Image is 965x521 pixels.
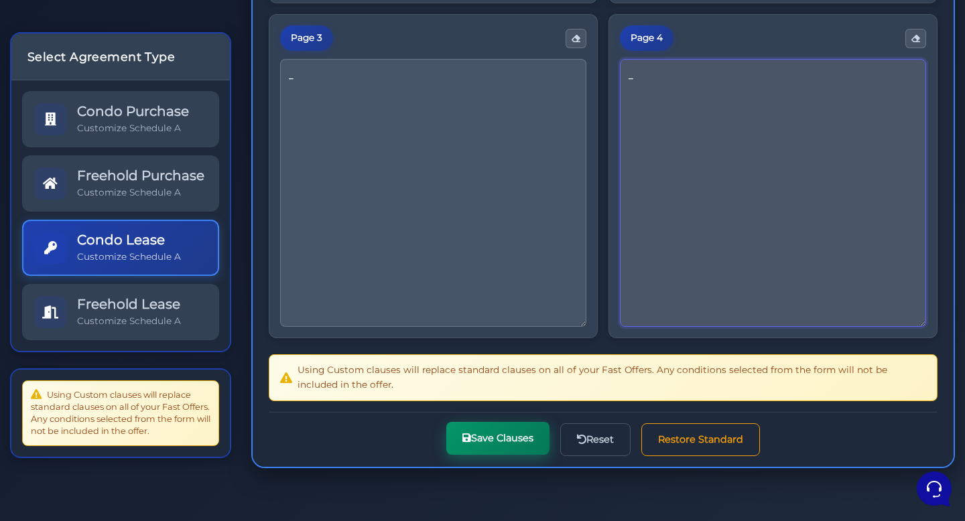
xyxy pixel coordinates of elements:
button: Help [175,398,257,429]
a: Condo Lease Customize Schedule A [22,220,219,276]
div: Page 3 [280,25,333,51]
p: Customize Schedule A [77,250,181,263]
a: Freehold Purchase Customize Schedule A [22,155,219,212]
button: Home [11,398,93,429]
p: Customize Schedule A [77,122,189,135]
p: Messages [115,417,153,429]
p: Customize Schedule A [77,315,181,327]
div: Page 4 [620,25,673,51]
div: Using Custom clauses will replace standard clauses on all of your Fast Offers. Any conditions sel... [22,380,219,446]
a: See all [216,75,247,86]
p: Home [40,417,63,429]
iframe: Customerly Messenger Launcher [914,469,954,509]
p: Customize Schedule A [77,186,204,199]
img: dark [43,96,70,123]
span: Find an Answer [21,188,91,198]
button: Save Clauses [446,422,550,455]
h5: Condo Purchase [77,103,189,119]
a: Condo Purchase Customize Schedule A [22,91,219,147]
img: dark [21,96,48,123]
h5: Freehold Purchase [77,167,204,183]
a: Open Help Center [167,188,247,198]
div: Using Custom clauses will replace standard clauses on all of your Fast Offers. Any conditions sel... [269,354,938,401]
span: Your Conversations [21,75,109,86]
button: Restore Standard [641,423,760,456]
span: Start a Conversation [96,142,188,153]
p: Help [208,417,225,429]
a: Freehold Lease Customize Schedule A [22,284,219,340]
h2: Hello [PERSON_NAME] 👋 [11,11,225,54]
input: Search for an Article... [30,216,219,230]
h5: Freehold Lease [77,296,181,312]
h5: Condo Lease [77,232,181,248]
button: Start a Conversation [21,134,247,161]
button: Messages [93,398,176,429]
h4: Select Agreement Type [27,50,214,64]
button: Reset [560,423,631,456]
